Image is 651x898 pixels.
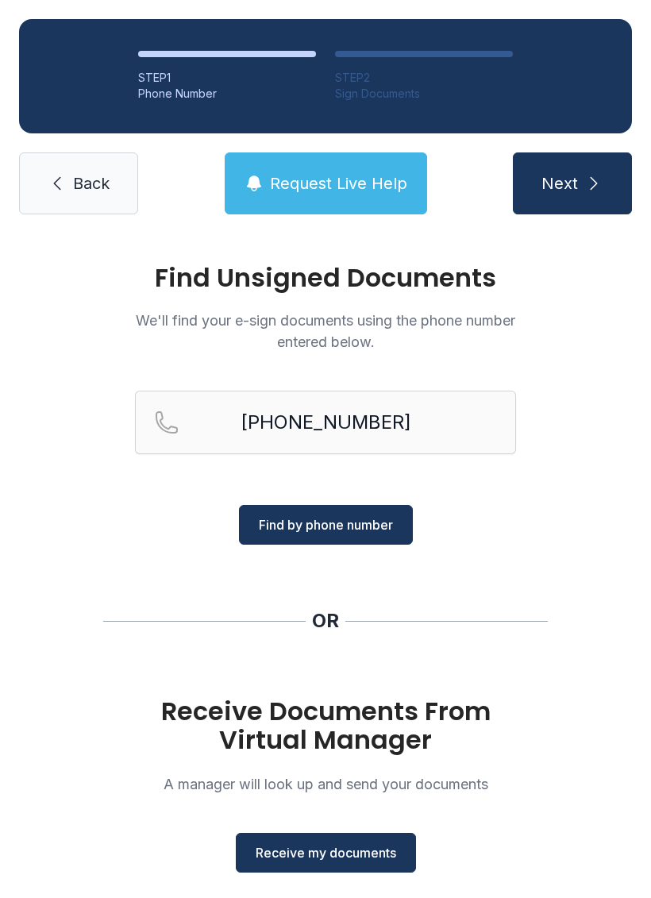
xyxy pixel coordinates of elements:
[135,265,516,291] h1: Find Unsigned Documents
[135,391,516,454] input: Reservation phone number
[256,843,396,862] span: Receive my documents
[335,86,513,102] div: Sign Documents
[135,310,516,353] p: We'll find your e-sign documents using the phone number entered below.
[135,697,516,754] h1: Receive Documents From Virtual Manager
[259,515,393,534] span: Find by phone number
[270,172,407,195] span: Request Live Help
[335,70,513,86] div: STEP 2
[135,773,516,795] p: A manager will look up and send your documents
[138,70,316,86] div: STEP 1
[73,172,110,195] span: Back
[138,86,316,102] div: Phone Number
[541,172,578,195] span: Next
[312,608,339,634] div: OR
